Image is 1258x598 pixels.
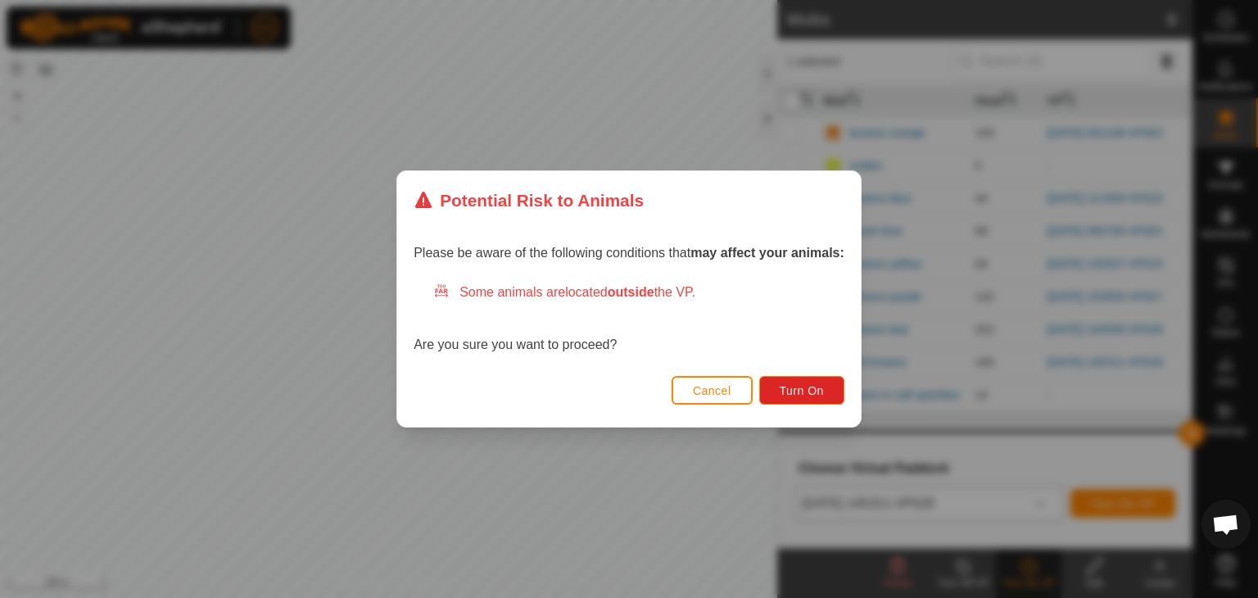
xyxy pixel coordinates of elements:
[672,376,753,405] button: Cancel
[759,376,844,405] button: Turn On
[1201,500,1251,549] div: Open chat
[780,384,824,397] span: Turn On
[693,384,731,397] span: Cancel
[414,246,844,260] span: Please be aware of the following conditions that
[608,285,654,299] strong: outside
[565,285,695,299] span: located the VP.
[690,246,844,260] strong: may affect your animals:
[414,283,844,355] div: Are you sure you want to proceed?
[433,283,844,302] div: Some animals are
[414,188,644,213] div: Potential Risk to Animals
